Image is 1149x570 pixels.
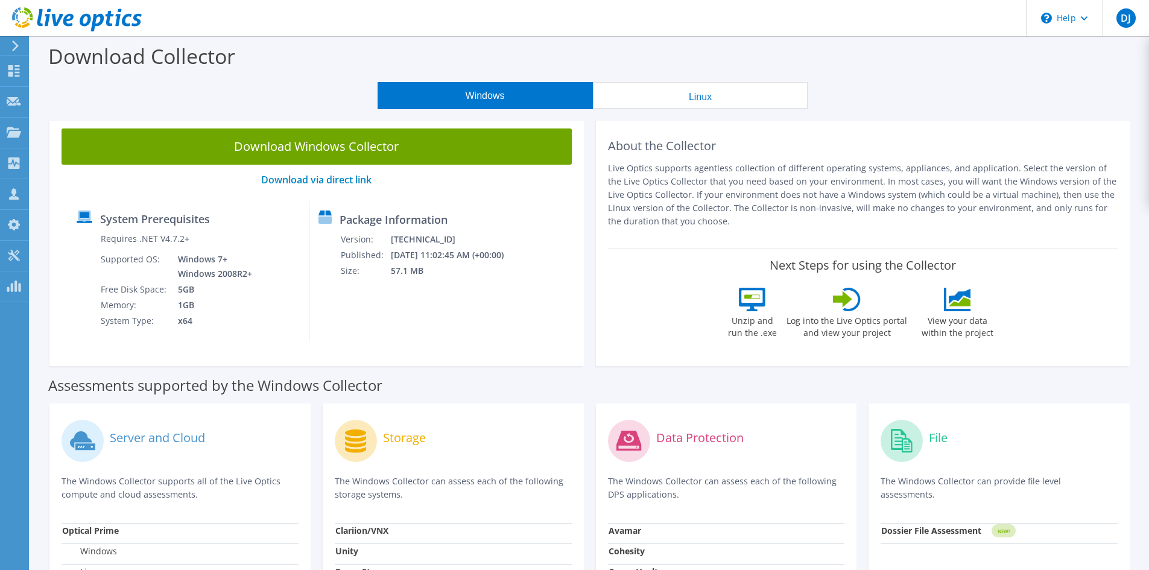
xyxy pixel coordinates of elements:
[101,233,189,245] label: Requires .NET V4.7.2+
[100,213,210,225] label: System Prerequisites
[100,297,169,313] td: Memory:
[609,545,645,557] strong: Cohesity
[48,379,382,391] label: Assessments supported by the Windows Collector
[724,311,780,339] label: Unzip and run the .exe
[881,525,981,536] strong: Dossier File Assessment
[335,475,572,501] p: The Windows Collector can assess each of the following storage systems.
[100,282,169,297] td: Free Disk Space:
[998,528,1010,534] tspan: NEW!
[608,139,1118,153] h2: About the Collector
[914,311,1001,339] label: View your data within the project
[786,311,908,339] label: Log into the Live Optics portal and view your project
[261,173,372,186] a: Download via direct link
[169,252,255,282] td: Windows 7+ Windows 2008R2+
[169,282,255,297] td: 5GB
[770,258,956,273] label: Next Steps for using the Collector
[608,162,1118,228] p: Live Optics supports agentless collection of different operating systems, appliances, and applica...
[593,82,808,109] button: Linux
[335,545,358,557] strong: Unity
[340,232,390,247] td: Version:
[340,263,390,279] td: Size:
[929,432,948,444] label: File
[48,42,235,70] label: Download Collector
[100,313,169,329] td: System Type:
[62,475,299,501] p: The Windows Collector supports all of the Live Optics compute and cloud assessments.
[390,247,520,263] td: [DATE] 11:02:45 AM (+00:00)
[378,82,593,109] button: Windows
[383,432,426,444] label: Storage
[340,247,390,263] td: Published:
[335,525,388,536] strong: Clariion/VNX
[390,232,520,247] td: [TECHNICAL_ID]
[609,525,641,536] strong: Avamar
[62,525,119,536] strong: Optical Prime
[169,297,255,313] td: 1GB
[390,263,520,279] td: 57.1 MB
[100,252,169,282] td: Supported OS:
[169,313,255,329] td: x64
[1041,13,1052,24] svg: \n
[340,214,448,226] label: Package Information
[62,128,572,165] a: Download Windows Collector
[62,545,117,557] label: Windows
[608,475,845,501] p: The Windows Collector can assess each of the following DPS applications.
[110,432,205,444] label: Server and Cloud
[656,432,744,444] label: Data Protection
[881,475,1118,501] p: The Windows Collector can provide file level assessments.
[1116,8,1136,28] span: DJ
